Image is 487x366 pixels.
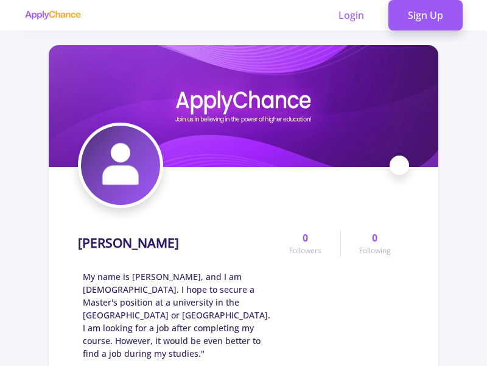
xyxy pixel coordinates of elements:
[83,270,271,360] span: My name is [PERSON_NAME], and I am [DEMOGRAPHIC_DATA]. I hope to secure a Master's position at a ...
[81,126,160,205] img: SoheiL Shariatiavatar
[49,45,438,167] img: SoheiL Shariaticover image
[271,231,340,256] a: 0Followers
[303,231,308,245] span: 0
[289,245,321,256] span: Followers
[359,245,391,256] span: Following
[78,235,179,251] h1: [PERSON_NAME]
[340,231,409,256] a: 0Following
[24,10,81,20] img: applychance logo text only
[372,231,377,245] span: 0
